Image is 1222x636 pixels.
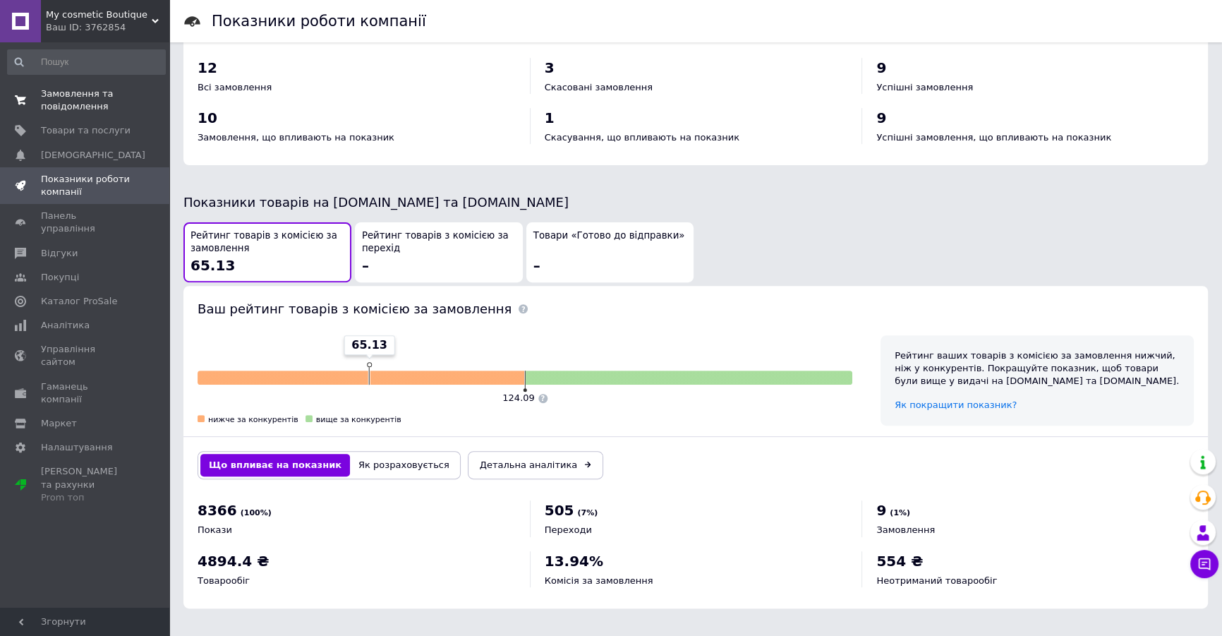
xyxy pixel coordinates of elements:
[876,59,886,76] span: 9
[198,301,512,316] span: Ваш рейтинг товарів з комісією за замовлення
[533,229,685,243] span: Товари «Готово до відправки»
[41,124,131,137] span: Товари та послуги
[41,173,131,198] span: Показники роботи компанії
[533,257,540,274] span: –
[41,247,78,260] span: Відгуки
[41,417,77,430] span: Маркет
[198,502,237,519] span: 8366
[890,508,910,517] span: (1%)
[198,82,272,92] span: Всі замовлення
[41,88,131,113] span: Замовлення та повідомлення
[41,295,117,308] span: Каталог ProSale
[7,49,166,75] input: Пошук
[876,524,935,535] span: Замовлення
[545,502,574,519] span: 505
[876,82,973,92] span: Успішні замовлення
[41,491,131,504] div: Prom топ
[41,465,131,504] span: [PERSON_NAME] та рахунки
[198,524,232,535] span: Покази
[198,109,217,126] span: 10
[895,349,1180,388] div: Рейтинг ваших товарів з комісією за замовлення нижчий, ніж у конкурентів. Покращуйте показник, що...
[545,575,653,586] span: Комісія за замовлення
[198,59,217,76] span: 12
[212,13,426,30] h1: Показники роботи компанії
[362,257,369,274] span: –
[46,8,152,21] span: My cosmetic Boutique
[198,553,269,570] span: 4894.4 ₴
[183,222,351,282] button: Рейтинг товарів з комісією за замовлення65.13
[183,195,569,210] span: Показники товарів на [DOMAIN_NAME] та [DOMAIN_NAME]
[545,553,603,570] span: 13.94%
[895,400,1017,410] a: Як покращити показник?
[351,337,387,353] span: 65.13
[545,132,739,143] span: Скасування, що впливають на показник
[876,553,923,570] span: 554 ₴
[46,21,169,34] div: Ваш ID: 3762854
[876,109,886,126] span: 9
[198,132,394,143] span: Замовлення, що впливають на показник
[41,210,131,235] span: Панель управління
[545,109,555,126] span: 1
[876,575,997,586] span: Неотриманий товарообіг
[198,575,250,586] span: Товарообіг
[41,441,113,454] span: Налаштування
[41,380,131,406] span: Гаманець компанії
[200,454,350,476] button: Що впливає на показник
[208,415,298,424] span: нижче за конкурентів
[876,132,1111,143] span: Успішні замовлення, що впливають на показник
[316,415,401,424] span: вище за конкурентів
[41,319,90,332] span: Аналітика
[350,454,458,476] button: Як розраховується
[190,257,235,274] span: 65.13
[1190,550,1218,578] button: Чат з покупцем
[41,271,79,284] span: Покупці
[241,508,272,517] span: (100%)
[190,229,344,256] span: Рейтинг товарів з комісією за замовлення
[545,59,555,76] span: 3
[362,229,516,256] span: Рейтинг товарів з комісією за перехід
[526,222,694,282] button: Товари «Готово до відправки»–
[876,502,886,519] span: 9
[41,343,131,368] span: Управління сайтом
[41,149,145,162] span: [DEMOGRAPHIC_DATA]
[545,524,592,535] span: Переходи
[355,222,523,282] button: Рейтинг товарів з комісією за перехід–
[545,82,653,92] span: Скасовані замовлення
[468,451,603,479] a: Детальна аналітика
[577,508,598,517] span: (7%)
[502,392,535,403] span: 124.09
